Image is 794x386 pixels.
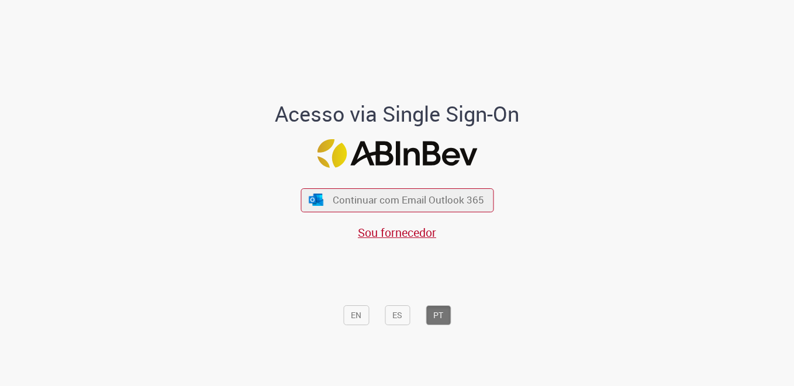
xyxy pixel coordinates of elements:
button: PT [426,305,451,325]
button: EN [343,305,369,325]
span: Continuar com Email Outlook 365 [333,194,484,207]
button: ES [385,305,410,325]
button: ícone Azure/Microsoft 360 Continuar com Email Outlook 365 [301,188,493,212]
a: Sou fornecedor [358,225,436,240]
h1: Acesso via Single Sign-On [235,102,560,126]
img: Logo ABInBev [317,139,477,168]
img: ícone Azure/Microsoft 360 [308,194,324,206]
